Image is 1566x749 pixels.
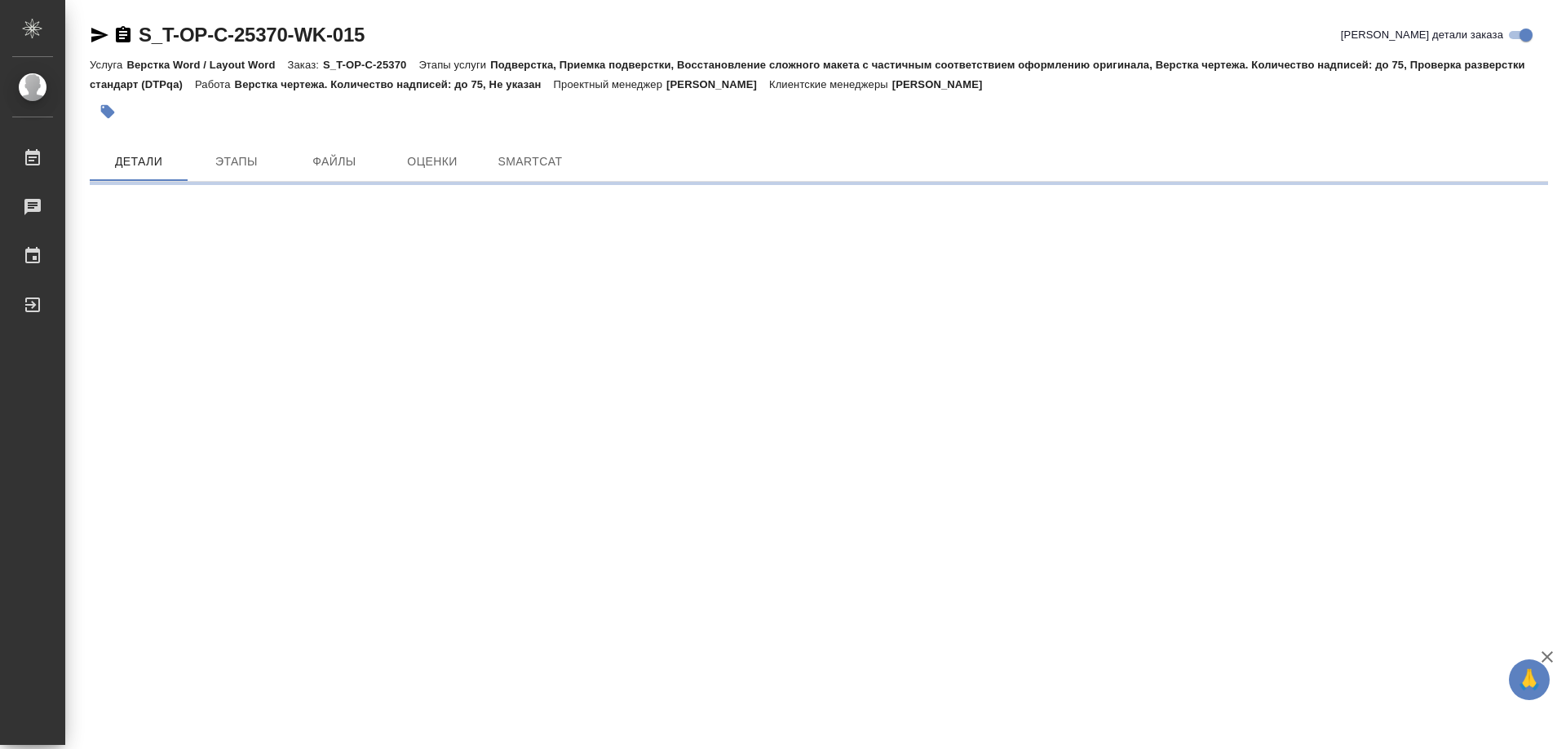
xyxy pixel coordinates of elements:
button: 🙏 [1509,659,1550,700]
span: Файлы [295,152,374,172]
span: SmartCat [491,152,569,172]
span: Детали [100,152,178,172]
p: Верстка чертежа. Количество надписей: до 75, Не указан [235,78,554,90]
p: Проектный менеджер [554,78,666,90]
span: 🙏 [1515,663,1543,697]
span: Этапы [197,152,276,172]
p: Работа [195,78,235,90]
p: Заказ: [288,59,323,71]
a: S_T-OP-C-25370-WK-015 [139,24,365,46]
p: Клиентские менеджеры [769,78,892,90]
p: Верстка Word / Layout Word [126,59,287,71]
button: Скопировать ссылку [113,25,133,45]
button: Скопировать ссылку для ЯМессенджера [90,25,109,45]
p: S_T-OP-C-25370 [323,59,418,71]
p: Услуга [90,59,126,71]
p: Подверстка, Приемка подверстки, Восстановление сложного макета с частичным соответствием оформлен... [90,59,1525,90]
button: Добавить тэг [90,94,126,130]
span: [PERSON_NAME] детали заказа [1341,27,1503,43]
p: [PERSON_NAME] [892,78,995,90]
p: Этапы услуги [418,59,490,71]
p: [PERSON_NAME] [666,78,769,90]
span: Оценки [393,152,471,172]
